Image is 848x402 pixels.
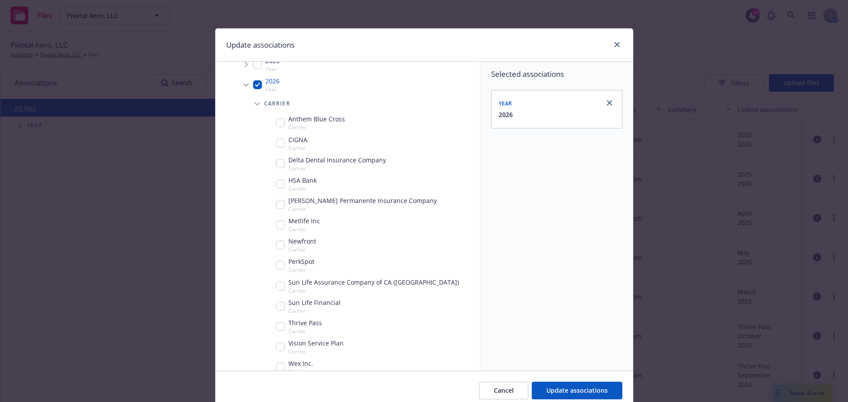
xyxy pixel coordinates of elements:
span: Selected associations [491,69,622,79]
span: Carrier [288,327,322,335]
span: Carrier [288,144,307,152]
span: 2026 [265,76,280,86]
span: Carrier [288,307,341,315]
span: Carrier [288,348,344,355]
button: Cancel [479,382,528,399]
span: Sun Life Financial [288,298,341,307]
span: [PERSON_NAME] Permanente Insurance Company [288,196,437,205]
span: Carrier [288,225,320,233]
span: Carrier [288,205,437,213]
span: Carrier [288,287,459,294]
span: Cancel [494,386,514,394]
span: Carrier [288,266,314,274]
span: Carrier [288,368,313,376]
span: Wex Inc. [288,359,313,368]
button: Update associations [532,382,622,399]
span: Newfront [288,237,316,246]
span: Delta Dental Insurance Company [288,155,386,165]
span: Carrier [288,246,316,253]
span: Anthem Blue Cross [288,114,345,124]
span: Metlife Inc [288,216,320,225]
span: Year [265,65,280,73]
span: PerkSpot [288,257,314,266]
span: HSA Bank [288,176,317,185]
a: close [612,39,622,50]
span: Carrier [264,101,290,106]
span: Sun Life Assurance Company of CA ([GEOGRAPHIC_DATA]) [288,278,459,287]
span: Carrier [288,124,345,131]
button: 2026 [499,110,513,119]
span: CIGNA [288,135,307,144]
h1: Update associations [226,39,295,51]
span: Carrier [288,185,317,192]
span: Update associations [546,386,608,394]
span: Carrier [288,165,386,172]
span: Year [499,100,512,107]
a: close [604,98,615,108]
span: Vision Service Plan [288,338,344,348]
span: Thrive Pass [288,318,322,327]
span: Year [265,86,280,93]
